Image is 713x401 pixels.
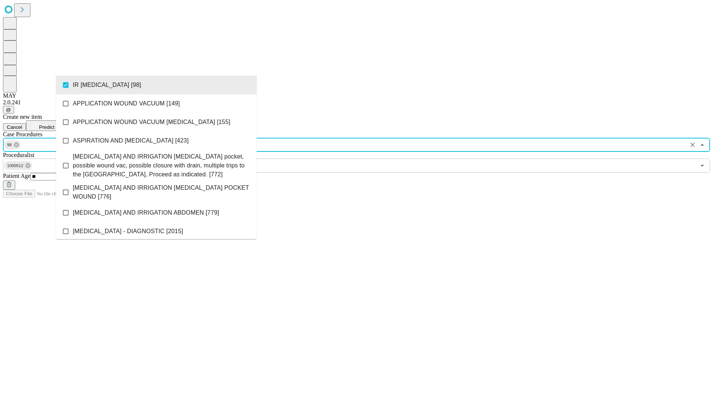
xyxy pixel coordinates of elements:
[3,92,710,99] div: MAY
[26,120,60,131] button: Predict
[697,140,707,150] button: Close
[687,140,698,150] button: Clear
[3,152,34,158] span: Proceduralist
[4,141,15,149] span: 98
[73,152,251,179] span: [MEDICAL_DATA] AND IRRIGATION [MEDICAL_DATA] pocket, possible wound vac, possible closure with dr...
[73,81,141,89] span: IR [MEDICAL_DATA] [98]
[73,99,180,108] span: APPLICATION WOUND VACUUM [149]
[3,106,14,114] button: @
[4,161,32,170] div: 1000512
[73,208,219,217] span: [MEDICAL_DATA] AND IRRIGATION ABDOMEN [779]
[4,162,26,170] span: 1000512
[3,131,42,137] span: Scheduled Procedure
[3,123,26,131] button: Cancel
[73,118,230,127] span: APPLICATION WOUND VACUUM [MEDICAL_DATA] [155]
[73,183,251,201] span: [MEDICAL_DATA] AND IRRIGATION [MEDICAL_DATA] POCKET WOUND [776]
[7,124,22,130] span: Cancel
[39,124,54,130] span: Predict
[3,99,710,106] div: 2.0.241
[4,140,21,149] div: 98
[3,173,30,179] span: Patient Age
[697,160,707,171] button: Open
[3,114,42,120] span: Create new item
[73,227,183,236] span: [MEDICAL_DATA] - DIAGNOSTIC [2015]
[73,136,189,145] span: ASPIRATION AND [MEDICAL_DATA] [423]
[6,107,11,113] span: @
